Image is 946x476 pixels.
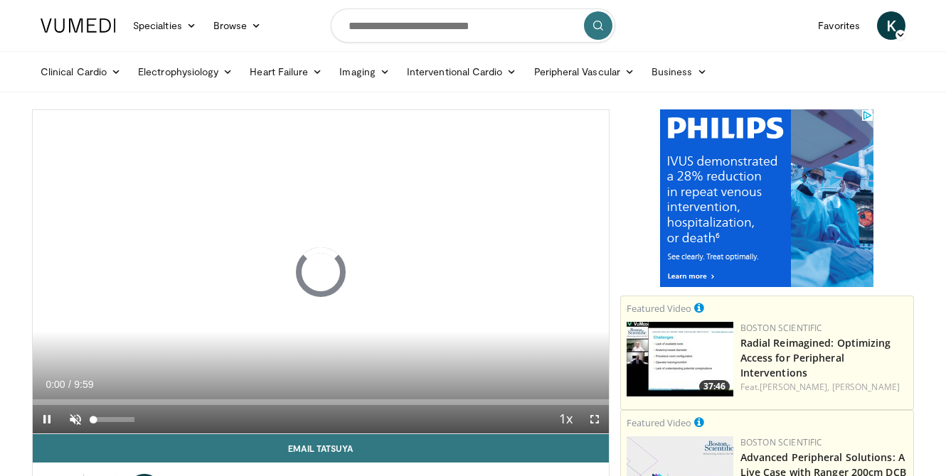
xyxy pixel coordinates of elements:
[627,416,691,429] small: Featured Video
[627,322,733,396] a: 37:46
[627,322,733,396] img: c038ed19-16d5-403f-b698-1d621e3d3fd1.150x105_q85_crop-smart_upscale.jpg
[580,405,609,433] button: Fullscreen
[124,11,205,40] a: Specialties
[74,379,93,390] span: 9:59
[832,381,900,393] a: [PERSON_NAME]
[61,405,90,433] button: Unmute
[68,379,71,390] span: /
[32,58,129,86] a: Clinical Cardio
[241,58,331,86] a: Heart Failure
[205,11,270,40] a: Browse
[93,417,134,422] div: Volume Level
[331,58,398,86] a: Imaging
[740,322,823,334] a: Boston Scientific
[129,58,241,86] a: Electrophysiology
[398,58,526,86] a: Interventional Cardio
[46,379,65,390] span: 0:00
[877,11,905,40] a: K
[809,11,868,40] a: Favorites
[627,302,691,315] small: Featured Video
[33,405,61,433] button: Pause
[41,18,116,33] img: VuMedi Logo
[699,380,730,393] span: 37:46
[33,434,609,463] a: Email Tatsuya
[740,436,823,448] a: Boston Scientific
[740,381,908,394] div: Feat.
[526,58,643,86] a: Peripheral Vascular
[552,405,580,433] button: Playback Rate
[660,109,873,287] iframe: Advertisement
[33,399,609,405] div: Progress Bar
[33,110,609,434] video-js: Video Player
[760,381,829,393] a: [PERSON_NAME],
[740,336,891,379] a: Radial Reimagined: Optimizing Access for Peripheral Interventions
[331,9,615,43] input: Search topics, interventions
[643,58,716,86] a: Business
